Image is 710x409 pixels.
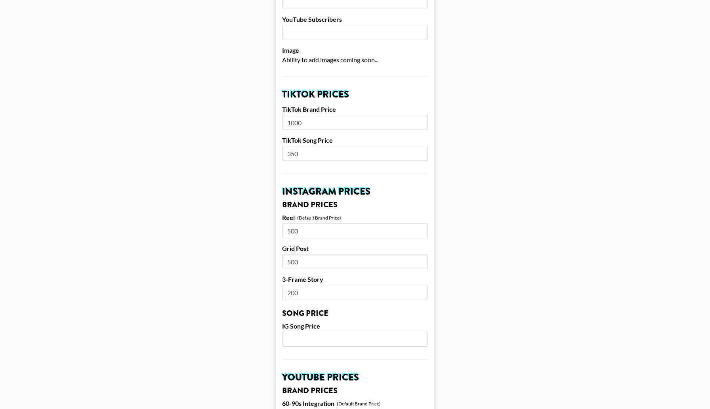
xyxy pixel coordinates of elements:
[282,56,378,63] span: Ability to add images coming soon...
[282,46,428,54] label: Image
[282,387,428,395] h3: Brand Prices
[334,401,381,407] div: - (Default Brand Price)
[295,215,341,221] div: - (Default Brand Price)
[282,105,428,113] label: TikTok Brand Price
[282,214,295,222] label: Reel
[282,187,428,196] h2: Instagram Prices
[282,275,428,283] label: 3-Frame Story
[282,399,334,407] label: 60-90s Integration
[282,322,428,330] label: IG Song Price
[282,15,428,23] label: YouTube Subscribers
[282,310,428,317] h3: Song Price
[282,373,428,382] h2: YouTube Prices
[282,90,428,99] h2: TikTok Prices
[282,245,428,252] label: Grid Post
[282,201,428,209] h3: Brand Prices
[282,136,428,144] label: TikTok Song Price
